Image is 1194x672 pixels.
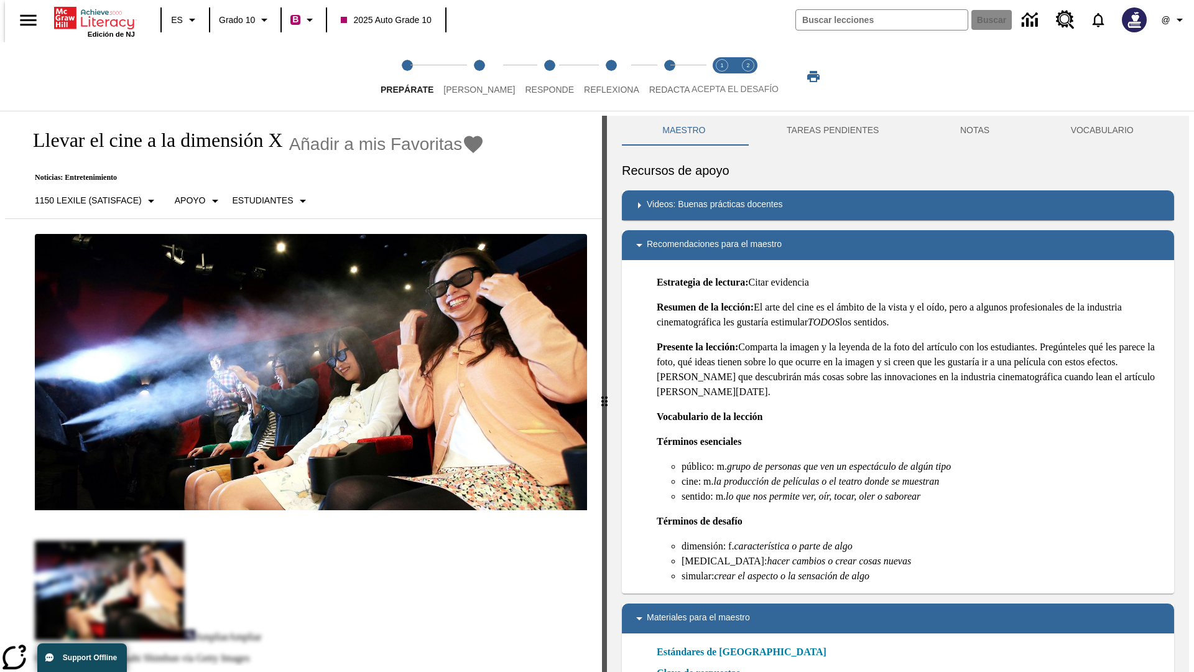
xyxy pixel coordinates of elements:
a: Centro de información [1014,3,1048,37]
span: @ [1161,14,1170,27]
span: B [292,12,298,27]
button: Acepta el desafío lee step 1 of 2 [704,42,740,111]
span: Prepárate [381,85,433,95]
a: Estándares de [GEOGRAPHIC_DATA] [657,645,834,660]
span: ES [171,14,183,27]
button: Seleccione Lexile, 1150 Lexile (Satisface) [30,190,164,212]
strong: Términos esenciales [657,436,741,447]
strong: Vocabulario de la lección [657,411,763,422]
em: grupo de personas que ven un espectáculo de algún tipo [727,461,951,472]
li: cine: m. [682,474,1164,489]
p: Apoyo [175,194,206,207]
div: Recomendaciones para el maestro [622,230,1174,260]
li: sentido: m. [682,489,1164,504]
p: Recomendaciones para el maestro [647,238,782,253]
em: hacer cambios o crear cosas nuevas [767,556,911,566]
div: activity [607,116,1189,672]
button: TAREAS PENDIENTES [746,116,920,146]
a: Notificaciones [1082,4,1114,36]
p: Comparta la imagen y la leyenda de la foto del artículo con los estudiantes. Pregúnteles qué les ... [657,340,1164,399]
div: Pulsa la tecla de intro o la barra espaciadora y luego presiona las flechas de derecha e izquierd... [602,116,607,672]
img: Avatar [1122,7,1147,32]
strong: Estrategia de lectura: [657,277,749,287]
button: Escoja un nuevo avatar [1114,4,1154,36]
li: dimensión: f. [682,539,1164,554]
button: Lee step 2 of 5 [433,42,525,111]
li: simular: [682,569,1164,584]
em: característica o parte de algo [734,541,852,551]
span: Redacta [649,85,690,95]
em: TODOS [808,317,840,327]
text: 2 [746,62,749,68]
p: Citar evidencia [657,275,1164,290]
text: 1 [720,62,723,68]
em: crear el aspecto o la sensación de algo [714,571,869,581]
button: NOTAS [920,116,1030,146]
button: Support Offline [37,643,127,672]
p: El arte del cine es el ámbito de la vista y el oído, pero a algunos profesionales de la industria... [657,300,1164,330]
p: Estudiantes [233,194,294,207]
button: Abrir el menú lateral [10,2,47,39]
span: Añadir a mis Favoritas [289,134,463,154]
button: Maestro [622,116,746,146]
button: Reflexiona step 4 of 5 [574,42,649,111]
button: Boost El color de la clase es rojo violeta. Cambiar el color de la clase. [285,9,322,31]
span: [PERSON_NAME] [443,85,515,95]
span: Reflexiona [584,85,639,95]
span: Grado 10 [219,14,255,27]
div: Videos: Buenas prácticas docentes [622,190,1174,220]
h1: Llevar el cine a la dimensión X [20,129,283,152]
button: Prepárate step 1 of 5 [371,42,443,111]
div: Portada [54,4,135,38]
div: Materiales para el maestro [622,604,1174,633]
p: Videos: Buenas prácticas docentes [647,198,782,213]
button: Redacta step 5 of 5 [639,42,700,111]
p: Noticias: Entretenimiento [20,173,484,182]
strong: Resumen de la lección: [657,302,754,312]
strong: : [735,342,738,352]
div: reading [5,116,602,666]
button: Perfil/Configuración [1154,9,1194,31]
img: El panel situado frente a los asientos rocía con agua nebulizada al feliz público en un cine equi... [35,234,587,510]
p: Materiales para el maestro [647,611,750,626]
button: Seleccionar estudiante [228,190,315,212]
em: la producción de películas o el teatro donde se muestran [714,476,940,487]
li: [MEDICAL_DATA]: [682,554,1164,569]
h6: Recursos de apoyo [622,161,1174,180]
button: Grado: Grado 10, Elige un grado [214,9,277,31]
button: Lenguaje: ES, Selecciona un idioma [165,9,205,31]
button: Añadir a mis Favoritas - Llevar el cine a la dimensión X [289,133,485,155]
button: Responde step 3 of 5 [515,42,584,111]
span: ACEPTA EL DESAFÍO [692,84,779,94]
span: 2025 Auto Grade 10 [341,14,431,27]
button: VOCABULARIO [1030,116,1174,146]
strong: Términos de desafío [657,516,743,526]
input: Buscar campo [796,10,968,30]
button: Tipo de apoyo, Apoyo [170,190,228,212]
div: Instructional Panel Tabs [622,116,1174,146]
p: 1150 Lexile (Satisface) [35,194,142,207]
em: lo que nos permite ver, oír, tocar, oler o saborear [726,491,920,502]
li: público: m. [682,459,1164,474]
span: Edición de NJ [88,30,135,38]
a: Centro de recursos, Se abrirá en una pestaña nueva. [1048,3,1082,37]
button: Acepta el desafío contesta step 2 of 2 [730,42,766,111]
strong: Presente la lección [657,342,735,352]
span: Responde [525,85,574,95]
span: Support Offline [63,653,117,662]
button: Imprimir [794,65,833,88]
